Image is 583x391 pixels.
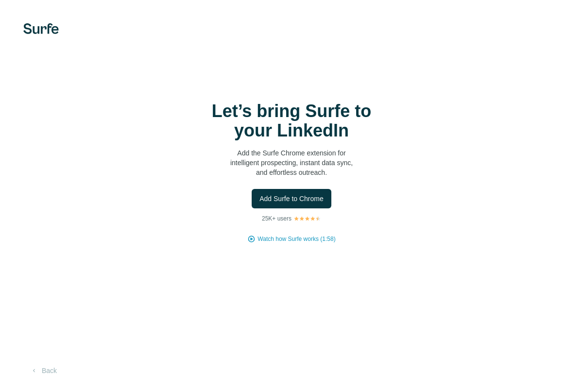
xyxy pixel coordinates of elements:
[23,362,64,379] button: Back
[257,235,335,243] button: Watch how Surfe works (1:58)
[262,214,291,223] p: 25K+ users
[194,148,389,177] p: Add the Surfe Chrome extension for intelligent prospecting, instant data sync, and effortless out...
[194,102,389,140] h1: Let’s bring Surfe to your LinkedIn
[252,189,331,208] button: Add Surfe to Chrome
[293,216,321,221] img: Rating Stars
[23,23,59,34] img: Surfe's logo
[259,194,324,204] span: Add Surfe to Chrome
